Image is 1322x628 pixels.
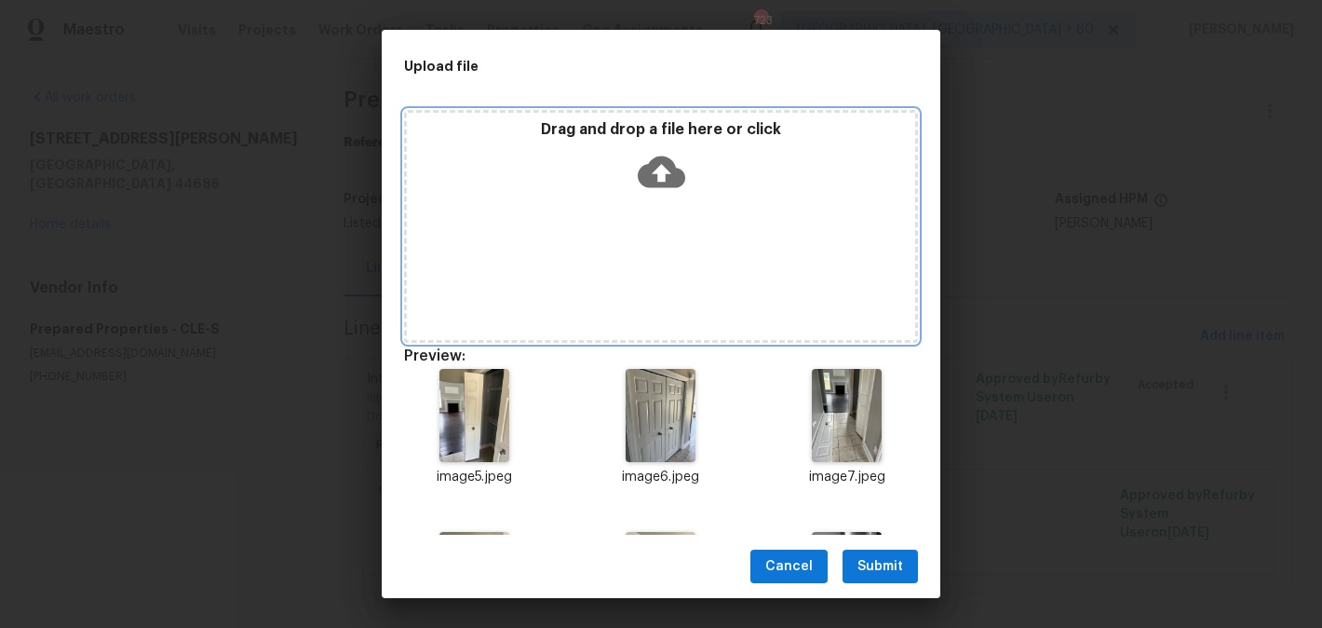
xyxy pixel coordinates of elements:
[843,550,918,584] button: Submit
[750,550,828,584] button: Cancel
[812,532,882,625] img: Z
[404,468,546,487] p: image5.jpeg
[812,369,882,462] img: 2Q==
[439,369,509,462] img: 9k=
[626,369,695,462] img: Z
[439,532,509,625] img: Z
[626,532,695,625] img: Z
[765,555,813,579] span: Cancel
[776,468,918,487] p: image7.jpeg
[407,120,915,140] p: Drag and drop a file here or click
[404,56,834,76] h2: Upload file
[857,555,903,579] span: Submit
[590,468,732,487] p: image6.jpeg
